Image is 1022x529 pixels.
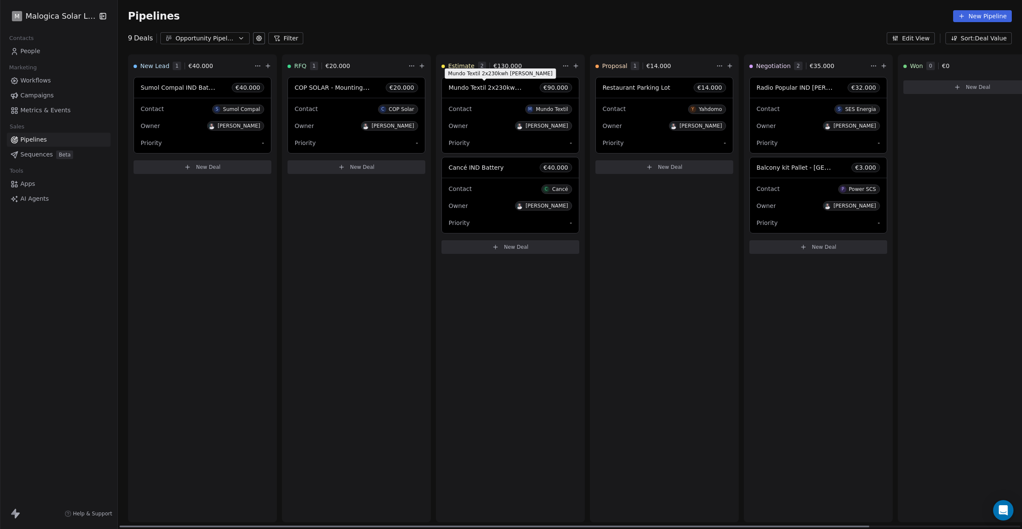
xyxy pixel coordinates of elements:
[749,77,887,154] div: Radio Popular IND [PERSON_NAME]€32.000ContactSSES EnergiaOwnerP[PERSON_NAME]Priority-
[448,62,475,70] span: Estimate
[10,9,93,23] button: MMalogica Solar Lda.
[441,157,579,233] div: Cancé IND Battery€40.000ContactCCancéOwnerP[PERSON_NAME]Priority-
[350,164,375,171] span: New Deal
[288,160,425,174] button: New Deal
[670,123,677,129] img: P
[449,164,504,171] span: Cancé IND Battery
[7,74,111,88] a: Workflows
[851,83,876,92] span: € 32.000
[749,55,868,77] div: Negotiation2€35.000
[757,83,862,91] span: Radio Popular IND [PERSON_NAME]
[449,139,470,146] span: Priority
[128,10,180,22] span: Pipelines
[188,62,213,70] span: € 40.000
[20,91,54,100] span: Campaigns
[449,105,472,112] span: Contact
[855,163,876,172] span: € 3.000
[20,179,35,188] span: Apps
[692,106,694,113] div: Y
[516,123,523,129] img: P
[552,186,568,192] div: Cancé
[926,62,935,70] span: 0
[6,32,37,45] span: Contacts
[812,244,837,250] span: New Deal
[757,163,876,171] span: Balcony kit Pallet - [GEOGRAPHIC_DATA]
[834,203,876,209] div: [PERSON_NAME]
[441,55,561,77] div: Estimate2€130.000
[20,150,53,159] span: Sequences
[389,106,414,112] div: COP Solar
[570,139,572,147] span: -
[878,139,880,147] span: -
[544,163,568,172] span: € 40.000
[65,510,112,517] a: Help & Support
[757,122,776,129] span: Owner
[749,157,887,233] div: Balcony kit Pallet - [GEOGRAPHIC_DATA]€3.000ContactPPower SCSOwnerP[PERSON_NAME]Priority-
[834,123,876,129] div: [PERSON_NAME]
[658,164,683,171] span: New Deal
[7,88,111,102] a: Campaigns
[20,47,40,56] span: People
[603,122,622,129] span: Owner
[757,105,780,112] span: Contact
[526,123,568,129] div: [PERSON_NAME]
[295,83,378,91] span: COP SOLAR - Mounting KITS
[7,192,111,206] a: AI Agents
[570,219,572,227] span: -
[141,122,160,129] span: Owner
[749,240,887,254] button: New Deal
[724,139,726,147] span: -
[602,62,627,70] span: Proposal
[603,139,624,146] span: Priority
[6,61,40,74] span: Marketing
[56,151,73,159] span: Beta
[603,84,670,91] span: Restaurant Parking Lot
[887,32,935,44] button: Edit View
[134,160,271,174] button: New Deal
[448,70,553,77] span: Mundo Textil 2x230kwh [PERSON_NAME]
[141,83,221,91] span: Sumol Compal IND Battery
[128,33,153,43] div: 9
[288,55,407,77] div: RFQ1€20.000
[134,55,253,77] div: New Lead1€40.000
[20,194,49,203] span: AI Agents
[295,122,314,129] span: Owner
[73,510,112,517] span: Help & Support
[134,77,271,154] div: Sumol Compal IND Battery€40.000ContactSSumol CompalOwnerP[PERSON_NAME]Priority-
[262,139,264,147] span: -
[449,219,470,226] span: Priority
[493,62,522,70] span: € 130.000
[223,106,260,112] div: Sumol Compal
[528,106,532,113] div: M
[449,83,570,91] span: Mundo Textil 2x230kwh [PERSON_NAME]
[699,106,722,112] div: Yahdomo
[7,133,111,147] a: Pipelines
[7,44,111,58] a: People
[756,62,791,70] span: Negotiation
[631,62,639,70] span: 1
[526,203,568,209] div: [PERSON_NAME]
[173,62,181,70] span: 1
[216,106,218,113] div: S
[536,106,568,112] div: Mundo Textil
[478,62,487,70] span: 2
[516,203,523,209] img: P
[993,500,1013,520] div: Open Intercom Messenger
[310,62,319,70] span: 1
[208,123,215,129] img: P
[646,62,671,70] span: € 14.000
[757,139,778,146] span: Priority
[6,120,28,133] span: Sales
[757,185,780,192] span: Contact
[6,165,27,177] span: Tools
[849,186,876,192] div: Power SCS
[20,106,71,115] span: Metrics & Events
[878,219,880,227] span: -
[595,77,733,154] div: Restaurant Parking Lot€14.000ContactYYahdomoOwnerP[PERSON_NAME]Priority-
[942,62,950,70] span: € 0
[441,77,579,154] div: Mundo Textil 2x230kwh [PERSON_NAME]€90.000ContactMMundo TextilOwnerP[PERSON_NAME]Priority-
[697,83,722,92] span: € 14.000
[390,83,414,92] span: € 20.000
[845,106,876,112] div: SES Energia
[603,105,626,112] span: Contact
